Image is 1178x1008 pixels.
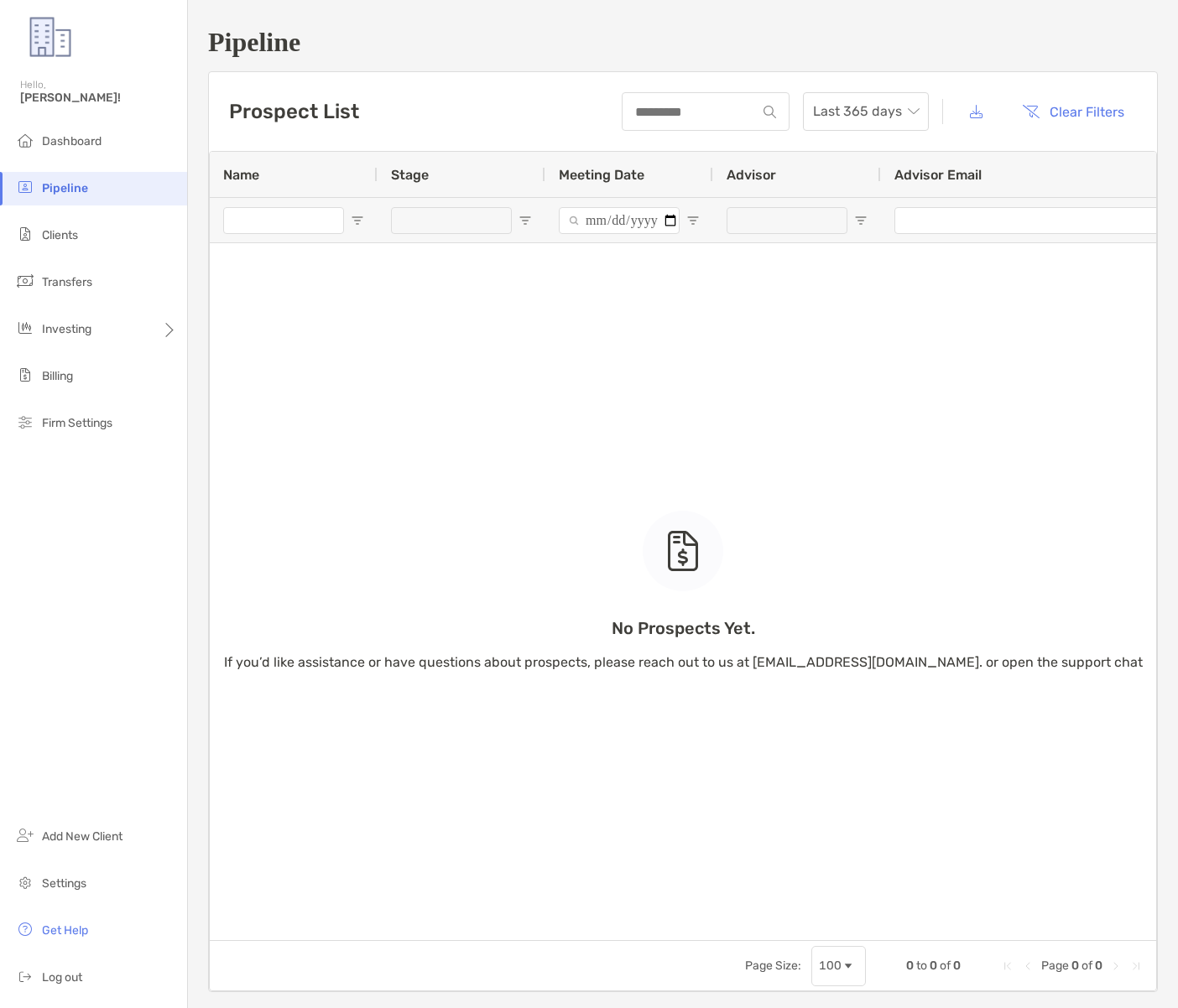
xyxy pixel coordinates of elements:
[42,228,78,242] span: Clients
[15,271,35,291] img: transfers icon
[20,91,177,105] span: [PERSON_NAME]!
[953,959,961,973] span: 0
[930,959,937,973] span: 0
[42,923,88,938] span: Get Help
[224,652,1143,673] p: If you’d like assistance or have questions about prospects, please reach out to us at [EMAIL_ADDR...
[15,318,35,338] img: investing icon
[15,919,35,939] img: get-help icon
[15,177,35,197] img: pipeline icon
[811,946,866,986] div: Page Size
[208,27,1158,58] h1: Pipeline
[15,966,35,986] img: logout icon
[15,825,35,845] img: add_new_client icon
[229,100,359,123] h3: Prospect List
[15,365,35,385] img: billing icon
[1009,93,1137,130] button: Clear Filters
[42,416,112,430] span: Firm Settings
[42,829,122,844] span: Add New Client
[42,181,88,195] span: Pipeline
[906,959,914,973] span: 0
[1041,959,1069,973] span: Page
[42,322,91,336] span: Investing
[1001,959,1014,973] div: First Page
[1071,959,1079,973] span: 0
[1095,959,1102,973] span: 0
[42,970,82,985] span: Log out
[42,134,102,148] span: Dashboard
[15,412,35,432] img: firm-settings icon
[745,959,801,973] div: Page Size:
[42,275,92,289] span: Transfers
[15,872,35,892] img: settings icon
[813,93,919,130] span: Last 365 days
[1021,959,1035,973] div: Previous Page
[1082,959,1092,973] span: of
[42,876,86,891] span: Settings
[940,959,951,973] span: of
[20,7,81,67] img: Zoe Logo
[15,224,35,244] img: clients icon
[42,369,73,383] span: Billing
[666,531,700,571] img: empty state icon
[1109,959,1123,973] div: Next Page
[819,959,842,973] div: 100
[764,106,776,118] img: input icon
[224,618,1143,639] p: No Prospects Yet.
[916,959,927,973] span: to
[1129,959,1143,973] div: Last Page
[15,130,35,150] img: dashboard icon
